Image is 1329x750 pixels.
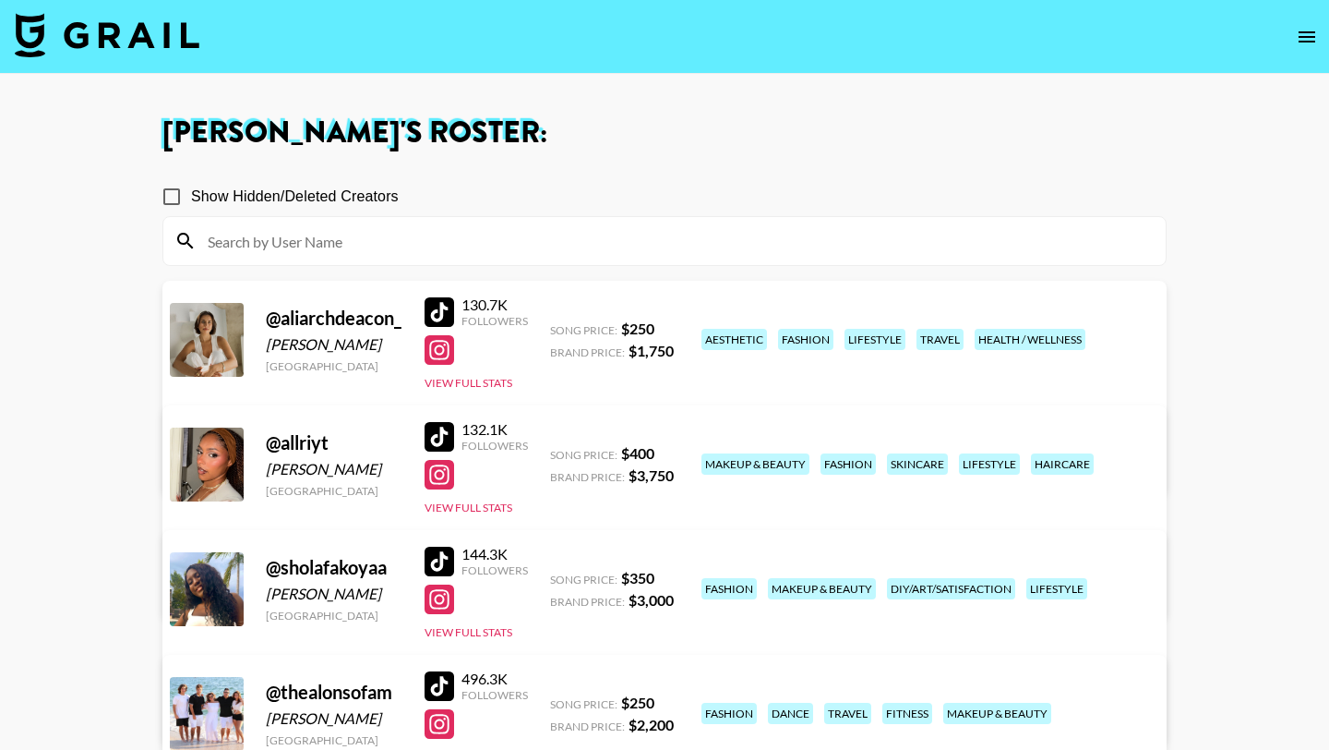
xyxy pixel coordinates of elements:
[266,585,402,603] div: [PERSON_NAME]
[621,694,654,711] strong: $ 250
[550,323,617,337] span: Song Price:
[461,314,528,328] div: Followers
[266,431,402,454] div: @ allriyt
[461,670,528,688] div: 496.3K
[629,342,674,359] strong: $ 1,750
[15,13,199,57] img: Grail Talent
[266,359,402,373] div: [GEOGRAPHIC_DATA]
[266,484,402,498] div: [GEOGRAPHIC_DATA]
[266,556,402,579] div: @ sholafakoyaa
[824,703,871,724] div: travel
[1288,18,1325,55] button: open drawer
[550,573,617,587] span: Song Price:
[887,454,948,475] div: skincare
[461,420,528,439] div: 132.1K
[701,329,767,350] div: aesthetic
[266,460,402,478] div: [PERSON_NAME]
[621,569,654,587] strong: $ 350
[266,709,402,728] div: [PERSON_NAME]
[550,470,625,484] span: Brand Price:
[768,703,813,724] div: dance
[1031,454,1094,475] div: haircare
[266,609,402,623] div: [GEOGRAPHIC_DATA]
[550,448,617,462] span: Song Price:
[887,578,1015,599] div: diy/art/satisfaction
[266,733,402,747] div: [GEOGRAPHIC_DATA]
[197,226,1155,256] input: Search by User Name
[550,720,625,733] span: Brand Price:
[844,329,905,350] div: lifestyle
[943,703,1051,724] div: makeup & beauty
[778,329,833,350] div: fashion
[701,703,757,724] div: fashion
[959,454,1020,475] div: lifestyle
[266,335,402,354] div: [PERSON_NAME]
[882,703,932,724] div: fitness
[425,501,512,514] button: View Full Stats
[461,563,528,577] div: Followers
[162,118,1167,148] h1: [PERSON_NAME] 's Roster:
[461,688,528,702] div: Followers
[629,716,674,733] strong: $ 2,200
[266,681,402,704] div: @ thealonsofam
[1026,578,1087,599] div: lifestyle
[425,376,512,390] button: View Full Stats
[461,439,528,453] div: Followers
[550,345,625,359] span: Brand Price:
[550,595,625,609] span: Brand Price:
[975,329,1085,350] div: health / wellness
[768,578,876,599] div: makeup & beauty
[621,444,654,462] strong: $ 400
[266,307,402,330] div: @ aliarchdeacon_
[701,578,757,599] div: fashion
[461,296,528,314] div: 130.7K
[820,454,876,475] div: fashion
[425,625,512,639] button: View Full Stats
[461,545,528,563] div: 144.3K
[621,320,654,337] strong: $ 250
[550,697,617,711] span: Song Price:
[191,186,399,208] span: Show Hidden/Deleted Creators
[916,329,964,350] div: travel
[629,591,674,609] strong: $ 3,000
[629,466,674,484] strong: $ 3,750
[701,454,809,475] div: makeup & beauty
